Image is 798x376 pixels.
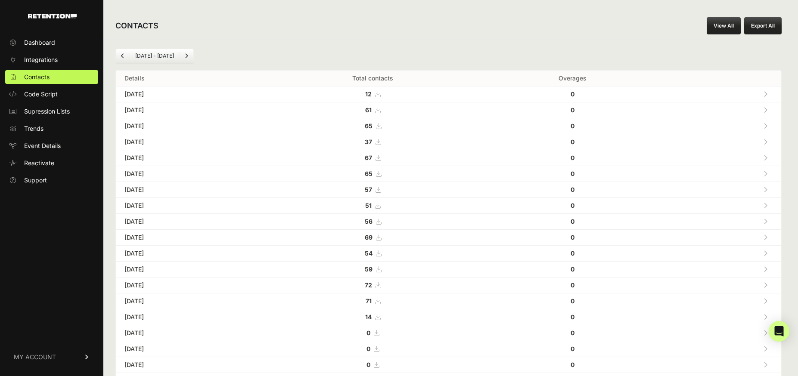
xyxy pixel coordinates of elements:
strong: 0 [571,186,574,193]
td: [DATE] [116,102,261,118]
button: Export All [744,17,782,34]
strong: 0 [571,265,574,273]
strong: 0 [366,361,370,368]
strong: 65 [365,170,373,177]
strong: 37 [365,138,372,145]
strong: 0 [571,361,574,368]
a: 65 [365,170,381,177]
a: 51 [365,202,380,209]
strong: 51 [365,202,372,209]
strong: 54 [365,250,373,257]
td: [DATE] [116,277,261,293]
strong: 65 [365,122,373,129]
a: 67 [365,154,381,161]
td: [DATE] [116,325,261,341]
td: [DATE] [116,246,261,262]
strong: 0 [571,170,574,177]
a: Supression Lists [5,105,98,118]
span: Trends [24,124,43,133]
a: 57 [365,186,381,193]
th: Total contacts [261,71,485,86]
div: Open Intercom Messenger [769,321,789,342]
a: Integrations [5,53,98,67]
strong: 0 [571,345,574,352]
a: View All [707,17,741,34]
a: Trends [5,122,98,136]
strong: 0 [571,250,574,257]
span: Integrations [24,55,58,64]
strong: 0 [571,122,574,129]
a: Previous [116,49,130,63]
td: [DATE] [116,293,261,309]
strong: 0 [571,106,574,114]
a: 59 [365,265,381,273]
span: Supression Lists [24,107,70,116]
strong: 61 [365,106,372,114]
a: 69 [365,234,381,241]
strong: 0 [571,218,574,225]
strong: 0 [571,297,574,305]
span: Support [24,176,47,185]
a: Contacts [5,70,98,84]
td: [DATE] [116,309,261,325]
span: Event Details [24,142,61,150]
a: 37 [365,138,381,145]
img: Retention.com [28,14,77,18]
strong: 0 [571,138,574,145]
strong: 56 [365,218,373,225]
strong: 0 [571,90,574,98]
strong: 0 [366,345,370,352]
strong: 69 [365,234,373,241]
td: [DATE] [116,86,261,102]
a: 14 [365,313,380,321]
td: [DATE] [116,341,261,357]
a: 72 [365,281,381,289]
span: Reactivate [24,159,54,167]
td: [DATE] [116,357,261,373]
strong: 57 [365,186,372,193]
a: 56 [365,218,381,225]
a: Reactivate [5,156,98,170]
span: Code Script [24,90,58,99]
td: [DATE] [116,166,261,182]
th: Details [116,71,261,86]
span: Contacts [24,73,50,81]
a: Support [5,173,98,187]
a: 71 [366,297,380,305]
a: Dashboard [5,36,98,49]
strong: 71 [366,297,372,305]
a: Event Details [5,139,98,153]
td: [DATE] [116,230,261,246]
td: [DATE] [116,150,261,166]
strong: 0 [571,234,574,241]
a: Next [180,49,193,63]
strong: 0 [366,329,370,336]
span: MY ACCOUNT [14,353,56,361]
strong: 67 [365,154,372,161]
a: Code Script [5,87,98,101]
span: Dashboard [24,38,55,47]
a: MY ACCOUNT [5,344,98,370]
strong: 0 [571,329,574,336]
strong: 0 [571,313,574,321]
strong: 14 [365,313,372,321]
h2: CONTACTS [115,20,158,32]
li: [DATE] - [DATE] [130,52,179,59]
strong: 59 [365,265,373,273]
a: 65 [365,122,381,129]
td: [DATE] [116,134,261,150]
strong: 0 [571,281,574,289]
td: [DATE] [116,214,261,230]
td: [DATE] [116,262,261,277]
td: [DATE] [116,198,261,214]
a: 12 [365,90,380,98]
td: [DATE] [116,182,261,198]
a: 54 [365,250,381,257]
a: 61 [365,106,380,114]
strong: 0 [571,202,574,209]
td: [DATE] [116,118,261,134]
strong: 0 [571,154,574,161]
strong: 72 [365,281,372,289]
strong: 12 [365,90,372,98]
th: Overages [485,71,660,86]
